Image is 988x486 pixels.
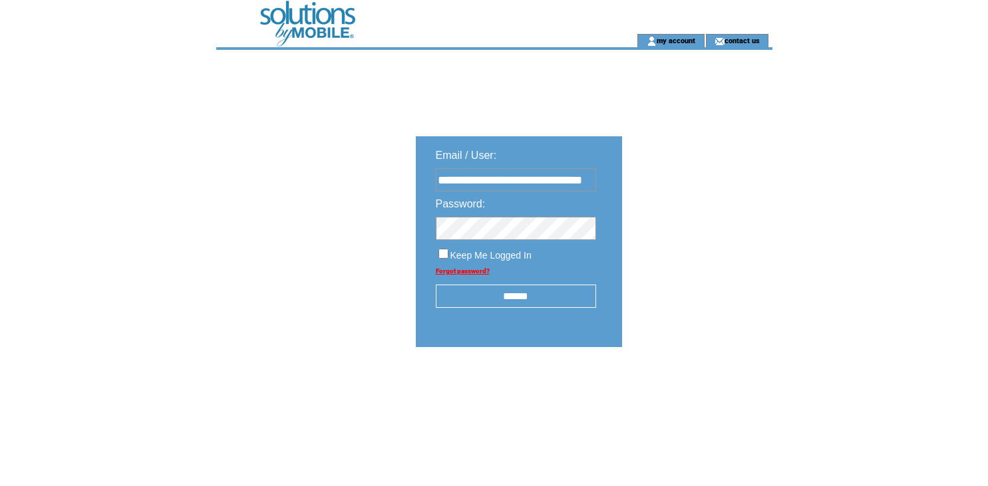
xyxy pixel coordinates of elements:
[436,267,490,275] a: Forgot password?
[715,36,725,47] img: contact_us_icon.gif
[450,250,532,261] span: Keep Me Logged In
[436,198,486,209] span: Password:
[647,36,657,47] img: account_icon.gif
[436,150,497,161] span: Email / User:
[661,380,727,397] img: transparent.png
[657,36,695,45] a: my account
[725,36,760,45] a: contact us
